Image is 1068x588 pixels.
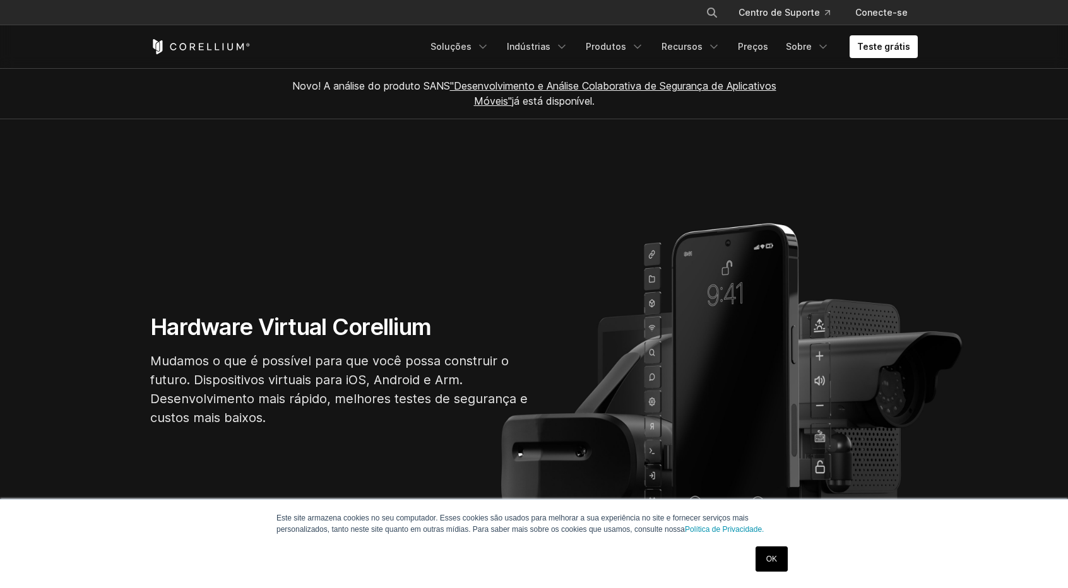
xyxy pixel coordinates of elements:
font: Sobre [786,41,812,52]
font: Mudamos o que é possível para que você possa construir o futuro. Dispositivos virtuais para iOS, ... [150,353,528,425]
font: Soluções [430,41,472,52]
font: Indústrias [507,41,550,52]
a: Página inicial do Corellium [150,39,251,54]
div: Menu de navegação [691,1,918,24]
font: Este site armazena cookies no seu computador. Esses cookies são usados ​​para melhorar a sua expe... [276,514,749,534]
a: Política de Privacidade. [685,525,764,534]
font: Recursos [662,41,703,52]
font: Produtos [586,41,626,52]
font: Conecte-se [855,7,908,18]
a: "Desenvolvimento e Análise Colaborativa de Segurança de Aplicativos Móveis" [450,79,776,107]
font: Teste grátis [857,41,910,52]
button: Procurar [701,1,723,24]
font: OK [766,555,777,563]
font: Hardware Virtual Corellium [150,313,431,341]
font: já está disponível. [512,95,595,107]
font: Centro de Suporte [739,7,820,18]
div: Menu de navegação [423,35,918,58]
font: Novo! A análise do produto SANS [292,79,450,92]
font: Preços [738,41,768,52]
a: OK [756,546,788,572]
